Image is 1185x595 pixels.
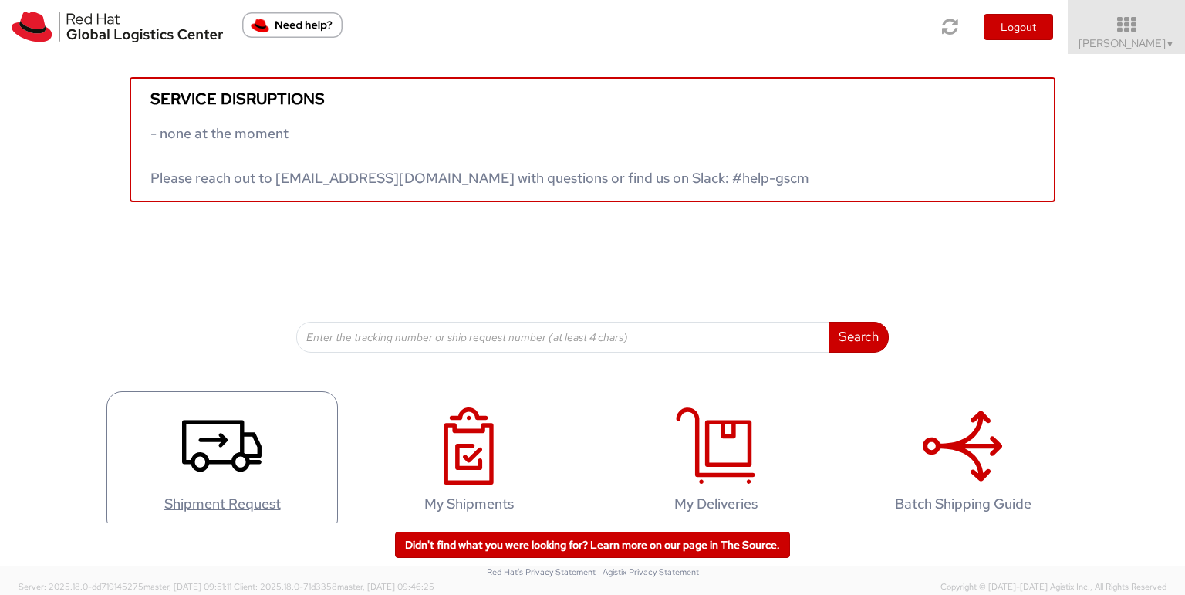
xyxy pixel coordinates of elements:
button: Need help? [242,12,343,38]
span: Copyright © [DATE]-[DATE] Agistix Inc., All Rights Reserved [940,581,1166,593]
a: Red Hat's Privacy Statement [487,566,596,577]
a: My Deliveries [600,391,832,536]
span: master, [DATE] 09:51:11 [143,581,231,592]
span: master, [DATE] 09:46:25 [337,581,434,592]
h4: Batch Shipping Guide [863,496,1062,512]
span: Client: 2025.18.0-71d3358 [234,581,434,592]
button: Search [829,322,889,353]
span: [PERSON_NAME] [1079,36,1175,50]
h5: Service disruptions [150,90,1035,107]
a: Shipment Request [106,391,338,536]
a: Service disruptions - none at the moment Please reach out to [EMAIL_ADDRESS][DOMAIN_NAME] with qu... [130,77,1055,202]
h4: My Deliveries [616,496,815,512]
a: Didn't find what you were looking for? Learn more on our page in The Source. [395,532,790,558]
a: | Agistix Privacy Statement [598,566,699,577]
h4: Shipment Request [123,496,322,512]
span: Server: 2025.18.0-dd719145275 [19,581,231,592]
a: My Shipments [353,391,585,536]
a: Batch Shipping Guide [847,391,1079,536]
h4: My Shipments [370,496,569,512]
span: - none at the moment Please reach out to [EMAIL_ADDRESS][DOMAIN_NAME] with questions or find us o... [150,124,809,187]
button: Logout [984,14,1053,40]
span: ▼ [1166,38,1175,50]
input: Enter the tracking number or ship request number (at least 4 chars) [296,322,829,353]
img: rh-logistics-00dfa346123c4ec078e1.svg [12,12,223,42]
